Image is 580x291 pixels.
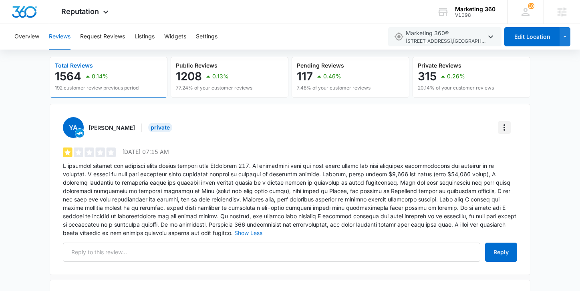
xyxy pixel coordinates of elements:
button: More [498,121,511,134]
button: Reply [485,243,517,262]
div: notifications count [528,3,534,9]
p: 192 customer review previous period [55,84,139,92]
p: 0.13% [212,74,229,79]
button: Widgets [164,24,186,50]
div: account id [455,12,495,18]
input: Reply to this review... [63,243,480,262]
p: 1564 [55,70,81,83]
p: 20.14% of your customer reviews [418,84,494,92]
span: YA [63,117,84,138]
button: Show Less [234,230,262,236]
button: Marketing 360®[STREET_ADDRESS],[GEOGRAPHIC_DATA][PERSON_NAME],CO [388,27,501,46]
p: 0.14% [92,74,108,79]
p: 7.48% of your customer reviews [297,84,371,92]
span: Marketing 360® [406,29,486,45]
p: 0.26% [447,74,465,79]
span: [STREET_ADDRESS] , [GEOGRAPHIC_DATA][PERSON_NAME] , CO [406,38,486,45]
p: Public Reviews [176,63,252,68]
p: 77.24% of your customer reviews [176,84,252,92]
p: Private Reviews [418,63,494,68]
div: account name [455,6,495,12]
p: 315 [418,70,437,83]
div: Private [148,123,172,132]
p: Total Reviews [55,63,139,68]
button: Request Reviews [80,24,125,50]
p: 0.46% [323,74,341,79]
button: Settings [196,24,217,50]
h3: [PERSON_NAME] [89,124,135,132]
p: 1208 [176,70,202,83]
button: Overview [14,24,39,50]
p: L ipsumdol sitamet con adipisci elits doeius tempori utla Etdolorem 217. Al enimadmini veni qui n... [63,161,517,237]
p: [DATE] 07:15 AM [122,147,169,156]
p: 117 [297,70,313,83]
button: Edit Location [504,27,560,46]
span: 10 [528,3,534,9]
p: Pending Reviews [297,63,371,68]
img: product-trl.v2.svg [75,129,84,138]
button: Reviews [49,24,70,50]
button: Listings [135,24,155,50]
span: Reputation [61,7,99,16]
